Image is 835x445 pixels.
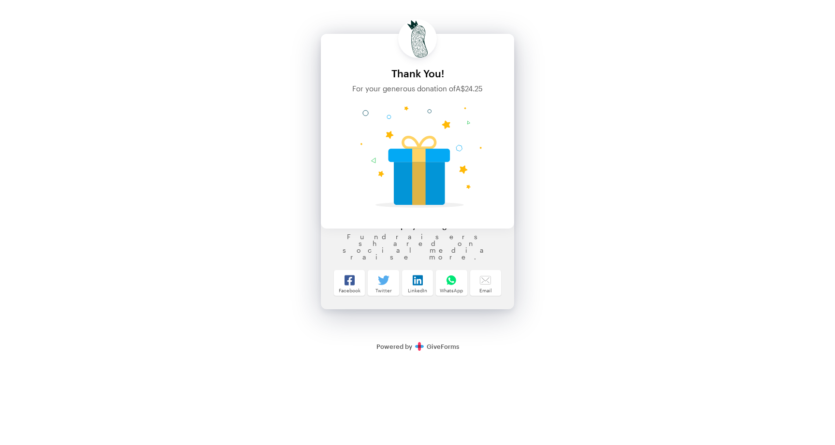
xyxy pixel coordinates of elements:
[456,84,483,93] span: A$24.25
[470,270,501,296] a: Email
[376,343,459,350] a: Secure DonationsPowered byGiveForms
[332,233,503,260] div: Fundraisers shared on social media raise more.
[368,270,399,296] a: Twitter
[368,288,398,293] div: Twitter
[321,85,514,93] div: For your generous donation of
[471,288,501,293] div: Email
[436,288,466,293] div: WhatsApp
[332,222,503,230] div: Help by Sharing
[334,288,364,293] div: Facebook
[331,68,504,79] div: Thank You!
[436,270,467,296] a: WhatsApp
[403,288,432,293] div: LinkedIn
[334,270,365,296] a: Facebook
[402,270,433,296] a: LinkedIn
